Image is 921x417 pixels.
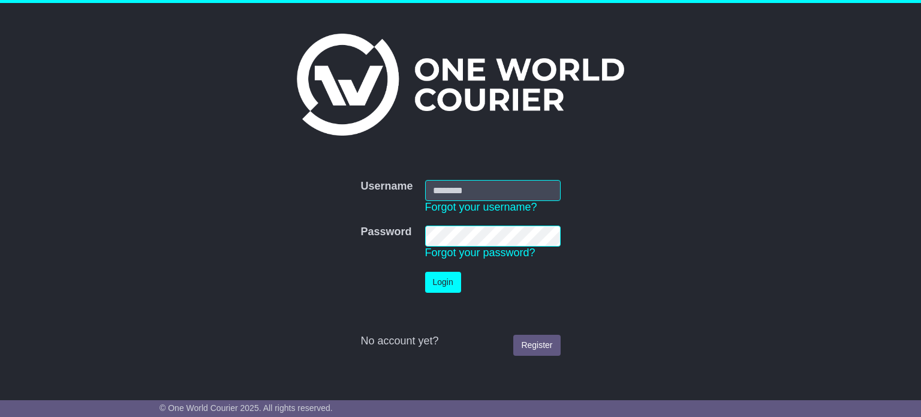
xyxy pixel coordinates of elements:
[425,201,537,213] a: Forgot your username?
[360,335,560,348] div: No account yet?
[297,34,624,136] img: One World
[159,403,333,413] span: © One World Courier 2025. All rights reserved.
[513,335,560,356] a: Register
[425,247,535,259] a: Forgot your password?
[360,226,411,239] label: Password
[360,180,413,193] label: Username
[425,272,461,293] button: Login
